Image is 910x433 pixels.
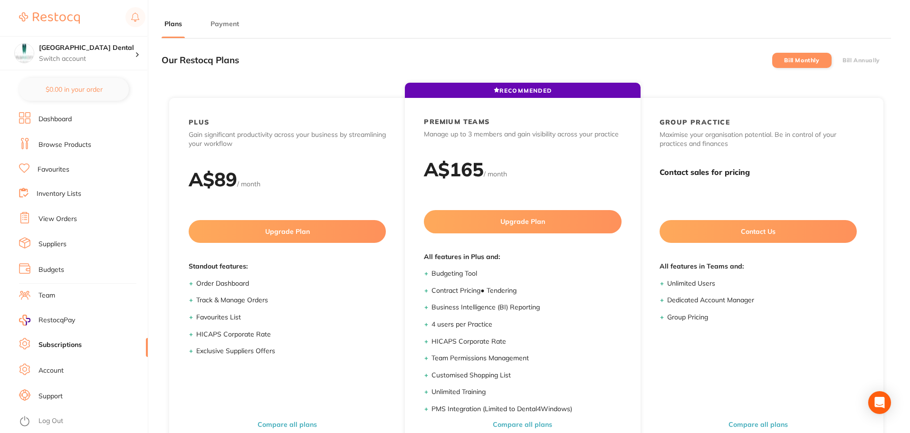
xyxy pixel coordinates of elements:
[38,340,82,350] a: Subscriptions
[843,57,880,64] label: Bill Annually
[424,117,489,126] h2: PREMIUM TEAMS
[19,315,75,326] a: RestocqPay
[431,320,621,329] li: 4 users per Practice
[431,269,621,279] li: Budgeting Tool
[660,168,857,177] h3: Contact sales for pricing
[208,19,242,29] button: Payment
[38,165,69,174] a: Favourites
[19,7,80,29] a: Restocq Logo
[237,180,260,188] span: / month
[431,387,621,397] li: Unlimited Training
[162,55,239,66] h3: Our Restocq Plans
[37,189,81,199] a: Inventory Lists
[19,315,30,326] img: RestocqPay
[19,78,129,101] button: $0.00 in your order
[38,366,64,375] a: Account
[38,240,67,249] a: Suppliers
[490,420,555,429] button: Compare all plans
[667,279,857,289] li: Unlimited Users
[660,130,857,149] p: Maximise your organisation potential. Be in control of your practices and finances
[660,262,857,271] span: All features in Teams and:
[431,337,621,346] li: HICAPS Corporate Rate
[667,313,857,322] li: Group Pricing
[162,19,185,29] button: Plans
[38,140,91,150] a: Browse Products
[431,303,621,312] li: Business Intelligence (BI) Reporting
[38,291,55,300] a: Team
[38,392,63,401] a: Support
[38,265,64,275] a: Budgets
[660,118,730,126] h2: GROUP PRACTICE
[484,170,507,178] span: / month
[38,214,77,224] a: View Orders
[784,57,819,64] label: Bill Monthly
[431,371,621,380] li: Customised Shopping List
[431,354,621,363] li: Team Permissions Management
[39,54,135,64] p: Switch account
[39,43,135,53] h4: Capalaba Park Dental
[38,416,63,426] a: Log Out
[424,252,621,262] span: All features in Plus and:
[431,286,621,296] li: Contract Pricing ● Tendering
[196,330,386,339] li: HICAPS Corporate Rate
[19,414,145,429] button: Log Out
[424,157,484,181] h2: A$ 165
[38,115,72,124] a: Dashboard
[726,420,791,429] button: Compare all plans
[424,130,621,139] p: Manage up to 3 members and gain visibility across your practice
[189,262,386,271] span: Standout features:
[196,296,386,305] li: Track & Manage Orders
[667,296,857,305] li: Dedicated Account Manager
[196,313,386,322] li: Favourites List
[189,220,386,243] button: Upgrade Plan
[19,12,80,24] img: Restocq Logo
[431,404,621,414] li: PMS Integration (Limited to Dental4Windows)
[38,316,75,325] span: RestocqPay
[424,210,621,233] button: Upgrade Plan
[189,118,210,126] h2: PLUS
[189,167,237,191] h2: A$ 89
[494,87,552,94] span: RECOMMENDED
[196,346,386,356] li: Exclusive Suppliers Offers
[189,130,386,149] p: Gain significant productivity across your business by streamlining your workflow
[196,279,386,289] li: Order Dashboard
[868,391,891,414] div: Open Intercom Messenger
[255,420,320,429] button: Compare all plans
[660,220,857,243] button: Contact Us
[15,44,34,63] img: Capalaba Park Dental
